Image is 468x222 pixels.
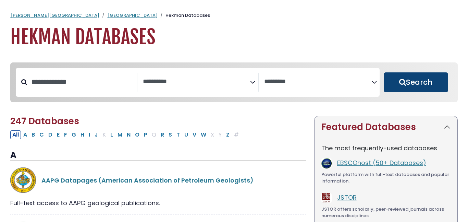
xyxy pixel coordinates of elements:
[10,130,242,139] div: Alpha-list to filter by first letter of database name
[337,193,357,202] a: JSTOR
[143,78,250,85] textarea: Search
[321,206,451,219] div: JSTOR offers scholarly, peer-reviewed journals across numerous disciplines.
[29,130,37,139] button: Filter Results B
[158,12,210,19] li: Hekman Databases
[10,12,458,19] nav: breadcrumb
[55,130,62,139] button: Filter Results E
[62,130,69,139] button: Filter Results F
[133,130,141,139] button: Filter Results O
[46,130,54,139] button: Filter Results D
[315,116,457,138] button: Featured Databases
[27,76,137,87] input: Search database by title or keyword
[10,150,306,161] h3: A
[10,130,21,139] button: All
[108,130,115,139] button: Filter Results L
[159,130,166,139] button: Filter Results R
[93,130,100,139] button: Filter Results J
[174,130,182,139] button: Filter Results T
[384,72,448,92] button: Submit for Search Results
[337,159,426,167] a: EBSCOhost (50+ Databases)
[199,130,208,139] button: Filter Results W
[125,130,133,139] button: Filter Results N
[321,143,451,153] p: The most frequently-used databases
[41,176,254,185] a: AAPG Datapages (American Association of Petroleum Geologists)
[142,130,149,139] button: Filter Results P
[107,12,158,19] a: [GEOGRAPHIC_DATA]
[37,130,46,139] button: Filter Results C
[10,12,99,19] a: [PERSON_NAME][GEOGRAPHIC_DATA]
[321,171,451,185] div: Powerful platform with full-text databases and popular information.
[224,130,232,139] button: Filter Results Z
[190,130,198,139] button: Filter Results V
[10,26,458,49] h1: Hekman Databases
[70,130,78,139] button: Filter Results G
[10,62,458,102] nav: Search filters
[167,130,174,139] button: Filter Results S
[264,78,372,85] textarea: Search
[10,115,79,127] span: 247 Databases
[87,130,92,139] button: Filter Results I
[182,130,190,139] button: Filter Results U
[78,130,86,139] button: Filter Results H
[10,198,306,208] div: Full-text access to AAPG geological publications.
[115,130,124,139] button: Filter Results M
[21,130,29,139] button: Filter Results A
